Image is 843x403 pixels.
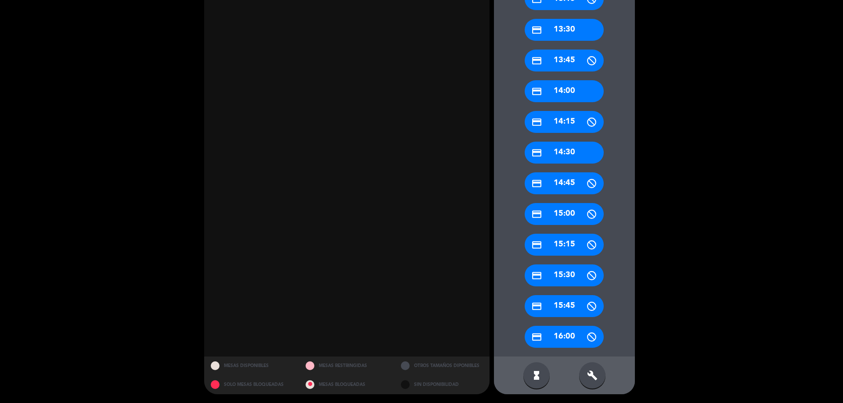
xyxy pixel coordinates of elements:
i: hourglass_full [531,370,542,381]
div: SOLO MESAS BLOQUEADAS [204,375,299,394]
div: 16:00 [525,326,604,348]
div: SIN DISPONIBILIDAD [394,375,490,394]
div: 15:00 [525,203,604,225]
i: credit_card [531,55,542,66]
div: 15:15 [525,234,604,256]
div: 13:45 [525,50,604,71]
i: credit_card [531,239,542,250]
div: MESAS DISPONIBLES [204,357,299,375]
i: credit_card [531,178,542,189]
i: credit_card [531,86,542,97]
div: MESAS BLOQUEADAS [299,375,394,394]
i: credit_card [531,117,542,128]
div: 14:30 [525,142,604,164]
div: 14:15 [525,111,604,133]
div: 15:30 [525,264,604,286]
i: credit_card [531,147,542,158]
i: credit_card [531,301,542,312]
i: credit_card [531,209,542,220]
i: credit_card [531,270,542,281]
div: OTROS TAMAÑOS DIPONIBLES [394,357,490,375]
div: 13:30 [525,19,604,41]
div: MESAS RESTRINGIDAS [299,357,394,375]
div: 14:00 [525,80,604,102]
i: build [587,370,598,381]
i: credit_card [531,332,542,342]
div: 14:45 [525,172,604,194]
div: 15:45 [525,295,604,317]
i: credit_card [531,25,542,36]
